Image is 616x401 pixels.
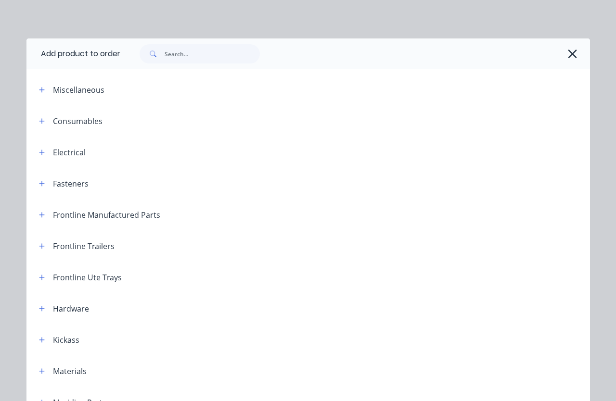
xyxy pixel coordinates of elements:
div: Fasteners [53,178,89,189]
div: Electrical [53,147,86,158]
input: Search... [165,44,260,63]
div: Frontline Trailers [53,240,115,252]
div: Materials [53,365,87,377]
div: Hardware [53,303,89,314]
div: Kickass [53,334,79,346]
div: Frontline Ute Trays [53,272,122,283]
div: Consumables [53,115,103,127]
div: Miscellaneous [53,84,104,96]
div: Add product to order [26,38,120,69]
div: Frontline Manufactured Parts [53,209,160,221]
